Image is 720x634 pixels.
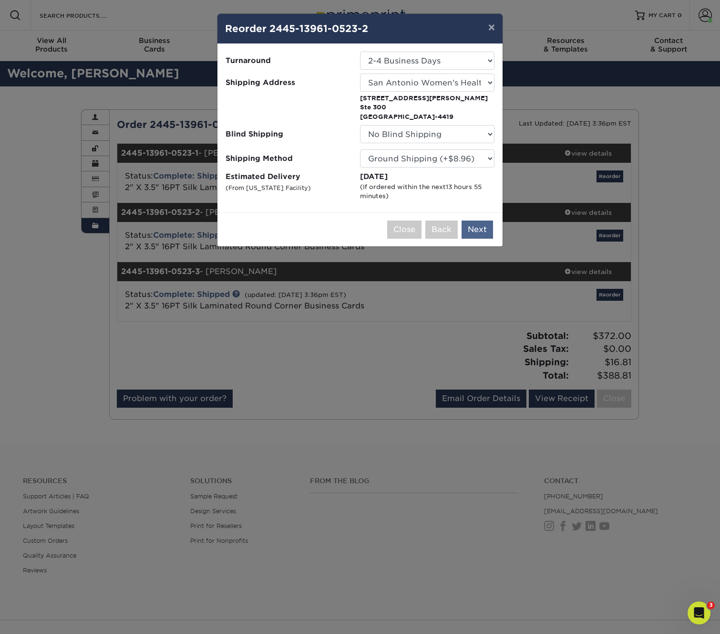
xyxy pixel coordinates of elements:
div: (If ordered within the next ) [360,182,494,201]
button: Next [462,221,493,239]
span: Turnaround [226,55,353,66]
span: Blind Shipping [226,129,353,140]
span: 3 [707,602,715,609]
label: Estimated Delivery [226,171,360,201]
span: Shipping Method [226,153,353,164]
div: [DATE] [360,171,494,182]
button: Back [425,221,458,239]
span: Shipping Address [226,77,353,88]
button: Close [387,221,422,239]
small: (From [US_STATE] Facility) [226,184,311,191]
h4: Reorder 2445-13961-0523-2 [225,21,495,36]
button: × [481,14,503,41]
p: [STREET_ADDRESS][PERSON_NAME] Ste 300 [GEOGRAPHIC_DATA]-4419 [360,94,494,121]
iframe: Intercom live chat [688,602,710,624]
